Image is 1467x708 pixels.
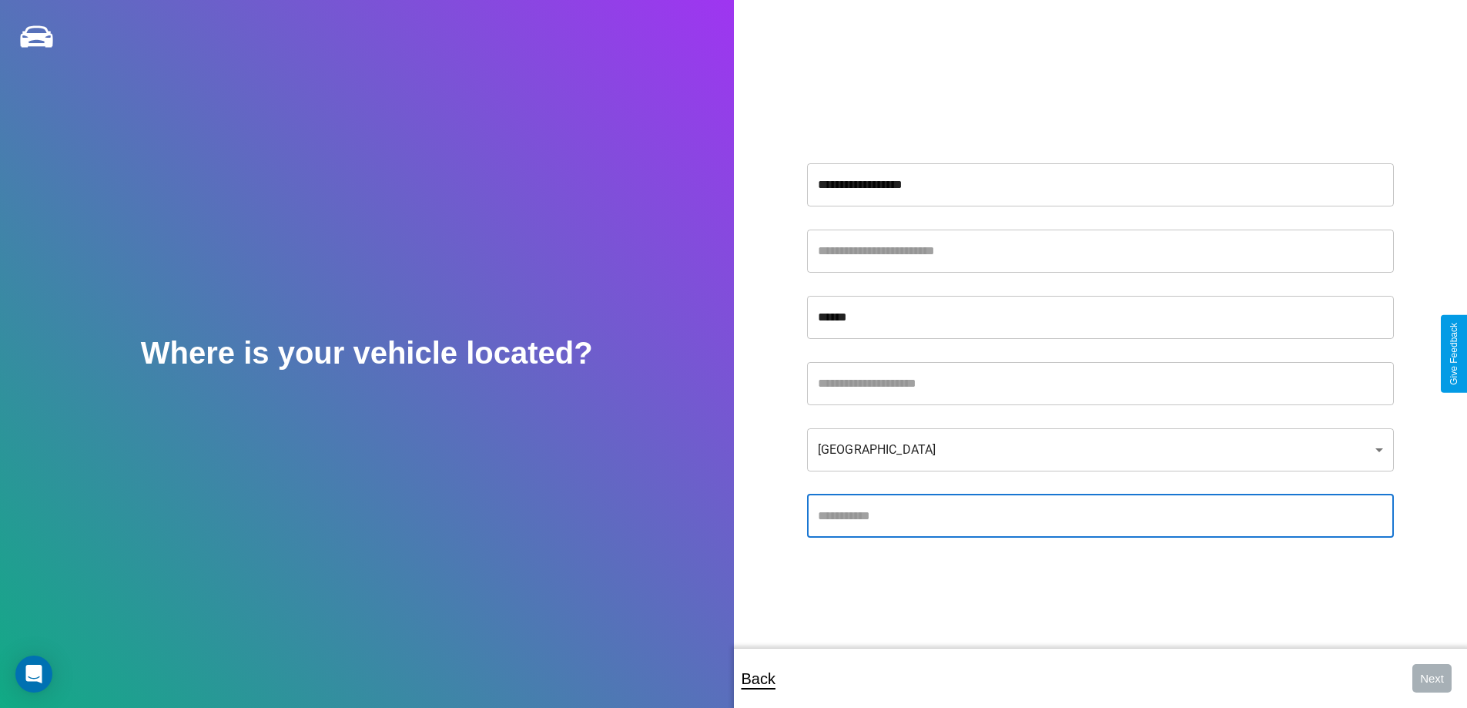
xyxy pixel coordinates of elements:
p: Back [742,665,775,693]
div: [GEOGRAPHIC_DATA] [807,428,1394,471]
div: Give Feedback [1449,323,1459,385]
button: Next [1412,664,1452,693]
h2: Where is your vehicle located? [141,336,593,371]
div: Open Intercom Messenger [15,656,52,693]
